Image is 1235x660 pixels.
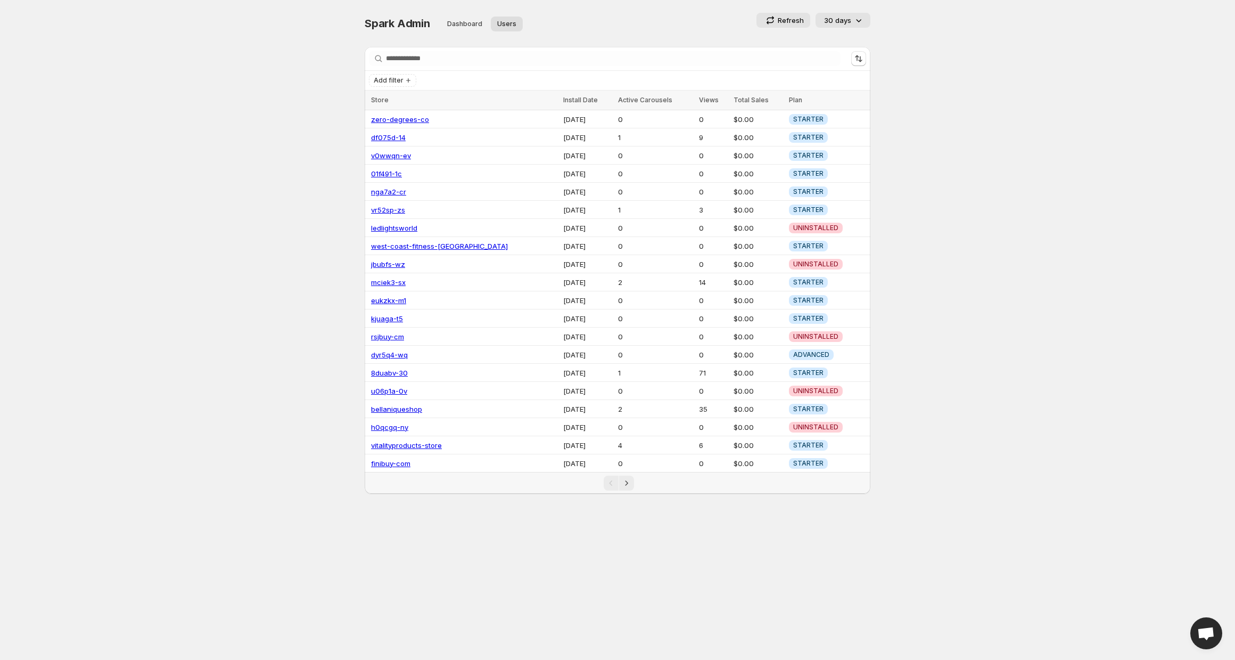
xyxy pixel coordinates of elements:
a: 01f491-1c [371,169,402,178]
p: Refresh [778,15,804,26]
span: Install Date [563,96,598,104]
a: zero-degrees-co [371,115,429,124]
td: $0.00 [730,328,786,346]
td: 14 [696,273,730,291]
td: 2 [615,273,696,291]
span: Store [371,96,389,104]
td: 0 [615,146,696,165]
td: [DATE] [560,328,615,346]
span: STARTER [793,278,824,287]
td: 0 [696,418,730,436]
span: STARTER [793,296,824,305]
span: Add filter [374,76,404,85]
a: h0qcgq-ny [371,423,408,431]
td: [DATE] [560,128,615,146]
nav: Pagination [365,472,870,494]
span: ADVANCED [793,351,829,359]
span: STARTER [793,369,824,377]
a: eukzkx-m1 [371,296,406,305]
td: 0 [615,219,696,237]
td: 0 [615,328,696,346]
a: Open chat [1190,617,1222,649]
span: Views [699,96,719,104]
td: $0.00 [730,255,786,273]
button: User management [491,17,523,31]
td: 4 [615,436,696,454]
a: mciek3-sx [371,278,406,287]
td: $0.00 [730,128,786,146]
span: STARTER [793,151,824,160]
td: $0.00 [730,237,786,255]
button: Refresh [756,13,810,28]
td: 0 [696,346,730,364]
a: v0wwqn-ev [371,151,411,160]
td: 0 [615,165,696,183]
td: 71 [696,364,730,382]
td: 0 [696,219,730,237]
a: kjuaga-t5 [371,314,403,323]
td: $0.00 [730,110,786,128]
button: 30 days [816,13,870,28]
button: Add filter [369,74,416,87]
td: 0 [696,454,730,472]
td: $0.00 [730,273,786,291]
td: $0.00 [730,219,786,237]
span: STARTER [793,169,824,178]
td: 6 [696,436,730,454]
a: df075d-14 [371,133,406,142]
a: 8duabv-30 [371,369,408,377]
td: [DATE] [560,346,615,364]
td: 0 [696,291,730,309]
td: 0 [615,110,696,128]
td: [DATE] [560,146,615,165]
td: $0.00 [730,454,786,472]
td: $0.00 [730,201,786,219]
td: 0 [615,309,696,328]
td: [DATE] [560,165,615,183]
td: $0.00 [730,400,786,418]
td: 0 [615,454,696,472]
span: STARTER [793,115,824,124]
td: [DATE] [560,418,615,436]
td: [DATE] [560,291,615,309]
a: jbubfs-wz [371,260,405,268]
td: 1 [615,364,696,382]
td: 0 [696,382,730,400]
td: [DATE] [560,255,615,273]
td: 35 [696,400,730,418]
span: STARTER [793,441,824,450]
td: [DATE] [560,183,615,201]
span: Dashboard [447,20,482,28]
td: 0 [615,183,696,201]
td: [DATE] [560,400,615,418]
td: [DATE] [560,110,615,128]
td: 1 [615,128,696,146]
td: 0 [696,255,730,273]
td: 0 [696,309,730,328]
td: $0.00 [730,165,786,183]
td: 0 [696,165,730,183]
td: 0 [696,183,730,201]
span: UNINSTALLED [793,423,838,431]
td: 0 [696,328,730,346]
span: STARTER [793,459,824,468]
span: UNINSTALLED [793,260,838,268]
span: STARTER [793,206,824,214]
p: 30 days [824,15,851,26]
span: STARTER [793,133,824,142]
span: STARTER [793,314,824,323]
td: $0.00 [730,436,786,454]
span: Users [497,20,516,28]
td: [DATE] [560,201,615,219]
button: Sort the results [851,51,866,66]
td: 9 [696,128,730,146]
span: Plan [789,96,802,104]
a: finibuy-com [371,459,410,468]
span: Spark Admin [365,17,430,30]
td: $0.00 [730,382,786,400]
td: [DATE] [560,382,615,400]
a: west-coast-fitness-[GEOGRAPHIC_DATA] [371,242,508,250]
a: bellaniqueshop [371,405,422,413]
td: [DATE] [560,219,615,237]
span: STARTER [793,405,824,413]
